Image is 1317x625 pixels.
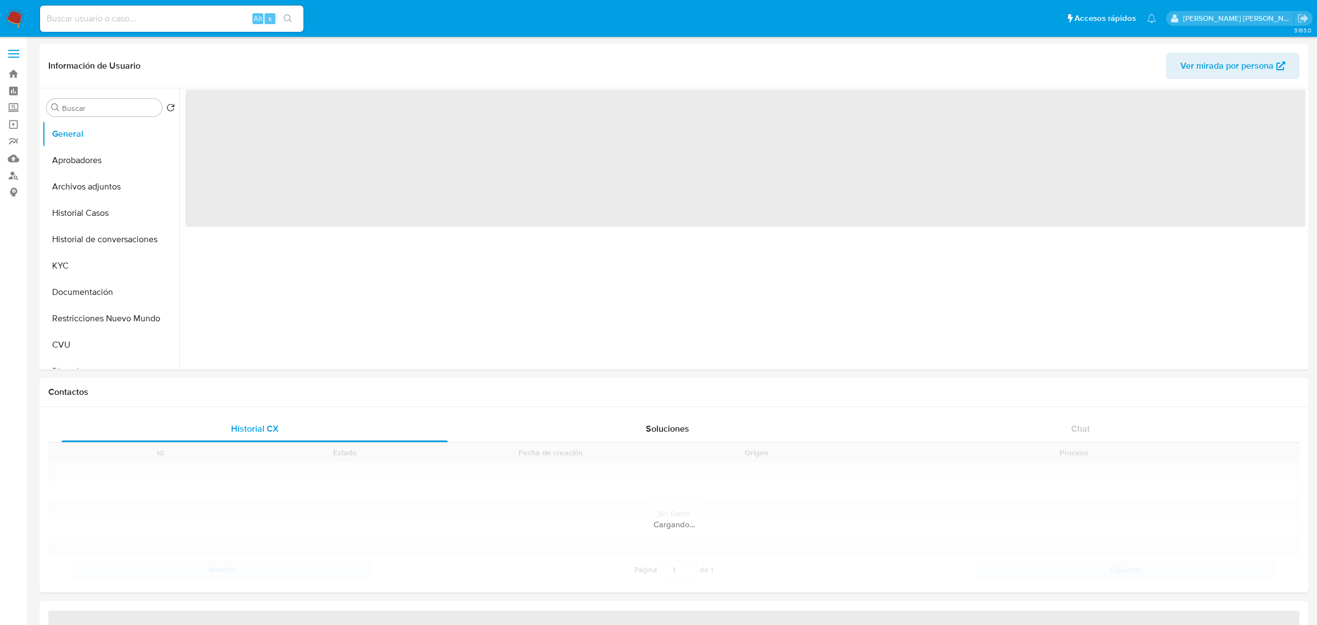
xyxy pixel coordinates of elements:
[40,12,303,26] input: Buscar usuario o caso...
[48,60,140,71] h1: Información de Usuario
[42,279,179,305] button: Documentación
[166,103,175,115] button: Volver al orden por defecto
[42,253,179,279] button: KYC
[1297,13,1309,24] a: Salir
[1074,13,1136,24] span: Accesos rápidos
[42,147,179,174] button: Aprobadores
[268,13,272,24] span: s
[42,305,179,332] button: Restricciones Nuevo Mundo
[277,11,299,26] button: search-icon
[1166,53,1299,79] button: Ver mirada por persona
[42,358,179,384] button: Direcciones
[51,103,60,112] button: Buscar
[42,226,179,253] button: Historial de conversaciones
[42,121,179,147] button: General
[1180,53,1274,79] span: Ver mirada por persona
[42,200,179,226] button: Historial Casos
[48,387,1299,398] h1: Contactos
[42,332,179,358] button: CVU
[646,422,689,435] span: Soluciones
[231,422,279,435] span: Historial CX
[1147,14,1156,23] a: Notificaciones
[48,519,1299,530] div: Cargando...
[254,13,262,24] span: Alt
[1071,422,1090,435] span: Chat
[1183,13,1294,24] p: roxana.vasquez@mercadolibre.com
[185,90,1305,227] span: ‌
[62,103,157,113] input: Buscar
[42,174,179,200] button: Archivos adjuntos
